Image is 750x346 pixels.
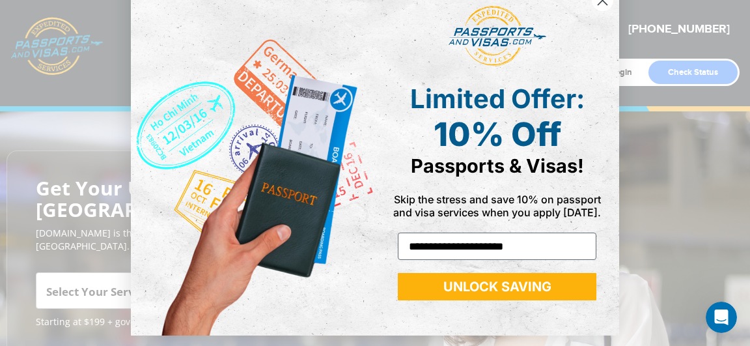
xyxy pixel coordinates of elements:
span: Passports & Visas! [411,154,584,177]
span: 10% Off [434,115,561,154]
button: UNLOCK SAVING [398,273,596,300]
iframe: Intercom live chat [706,302,737,333]
span: Limited Offer: [410,83,585,115]
span: Skip the stress and save 10% on passport and visa services when you apply [DATE]. [393,193,601,219]
img: passports and visas [449,6,546,67]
